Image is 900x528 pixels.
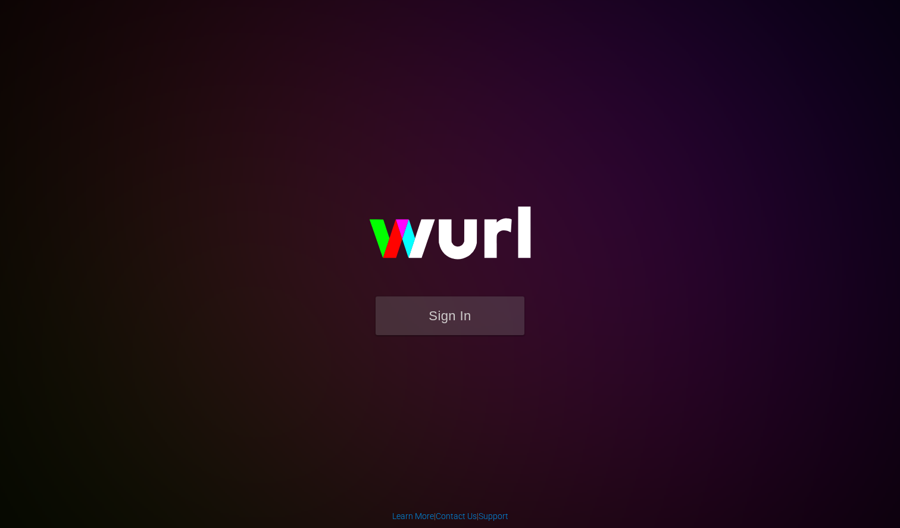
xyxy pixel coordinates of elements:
[376,296,524,335] button: Sign In
[331,181,569,296] img: wurl-logo-on-black-223613ac3d8ba8fe6dc639794a292ebdb59501304c7dfd60c99c58986ef67473.svg
[392,510,508,522] div: | |
[392,511,434,521] a: Learn More
[479,511,508,521] a: Support
[436,511,477,521] a: Contact Us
